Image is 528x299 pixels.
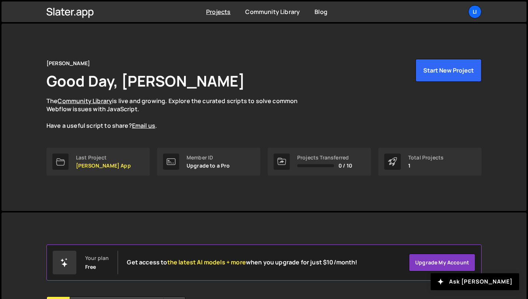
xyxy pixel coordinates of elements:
[85,264,96,270] div: Free
[468,5,482,18] a: Li
[46,71,245,91] h1: Good Day, [PERSON_NAME]
[76,163,131,169] p: [PERSON_NAME] App
[187,155,230,161] div: Member ID
[338,163,352,169] span: 0 / 10
[167,258,246,266] span: the latest AI models + more
[408,155,444,161] div: Total Projects
[127,259,357,266] h2: Get access to when you upgrade for just $10/month!
[46,148,150,176] a: Last Project [PERSON_NAME] App
[58,97,112,105] a: Community Library
[245,8,300,16] a: Community Library
[132,122,155,130] a: Email us
[206,8,230,16] a: Projects
[408,163,444,169] p: 1
[431,273,519,290] button: Ask [PERSON_NAME]
[297,155,352,161] div: Projects Transferred
[315,8,327,16] a: Blog
[85,255,109,261] div: Your plan
[409,254,475,271] a: Upgrade my account
[187,163,230,169] p: Upgrade to a Pro
[416,59,482,82] button: Start New Project
[76,155,131,161] div: Last Project
[46,59,90,68] div: [PERSON_NAME]
[46,97,312,130] p: The is live and growing. Explore the curated scripts to solve common Webflow issues with JavaScri...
